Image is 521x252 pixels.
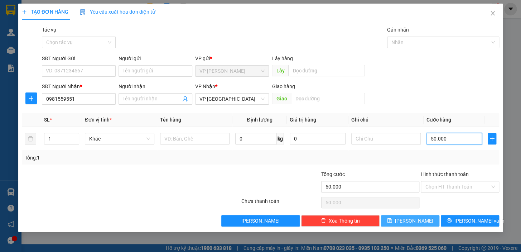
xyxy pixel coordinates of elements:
[42,82,116,90] div: SĐT Người Nhận
[272,65,288,76] span: Lấy
[241,197,320,210] div: Chưa thanh toán
[221,215,300,227] button: [PERSON_NAME]
[441,215,499,227] button: printer[PERSON_NAME] và In
[329,217,360,225] span: Xóa Thông tin
[290,133,346,144] input: 0
[272,84,295,89] span: Giao hàng
[288,65,365,76] input: Dọc đường
[44,117,50,123] span: SL
[351,133,421,144] input: Ghi Chú
[241,217,280,225] span: [PERSON_NAME]
[483,4,503,24] button: Close
[80,9,155,15] span: Yêu cầu xuất hóa đơn điện tử
[321,218,326,224] span: delete
[421,171,468,177] label: Hình thức thanh toán
[301,215,380,227] button: deleteXóa Thông tin
[80,9,86,15] img: icon
[26,95,37,101] span: plus
[348,113,424,127] th: Ghi chú
[387,218,392,224] span: save
[182,96,188,102] span: user-add
[395,217,433,225] span: [PERSON_NAME]
[22,9,27,14] span: plus
[22,9,68,15] span: TẠO ĐƠN HÀNG
[160,117,181,123] span: Tên hàng
[25,133,36,144] button: delete
[119,54,192,62] div: Người gửi
[199,94,265,104] span: VP HÀ NỘI
[195,54,269,62] div: VP gửi
[277,133,284,144] span: kg
[488,136,496,142] span: plus
[426,117,451,123] span: Cước hàng
[42,54,116,62] div: SĐT Người Gửi
[85,117,112,123] span: Đơn vị tính
[490,10,496,16] span: close
[454,217,505,225] span: [PERSON_NAME] và In
[89,133,150,144] span: Khác
[447,218,452,224] span: printer
[290,117,316,123] span: Giá trị hàng
[25,92,37,104] button: plus
[488,133,496,144] button: plus
[199,66,265,76] span: VP MỘC CHÂU
[160,133,230,144] input: VD: Bàn, Ghế
[42,27,56,33] label: Tác vụ
[25,154,202,162] div: Tổng: 1
[381,215,439,227] button: save[PERSON_NAME]
[291,93,365,104] input: Dọc đường
[195,84,215,89] span: VP Nhận
[387,27,409,33] label: Gán nhãn
[247,117,272,123] span: Định lượng
[272,93,291,104] span: Giao
[321,171,345,177] span: Tổng cước
[119,82,192,90] div: Người nhận
[272,56,293,61] span: Lấy hàng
